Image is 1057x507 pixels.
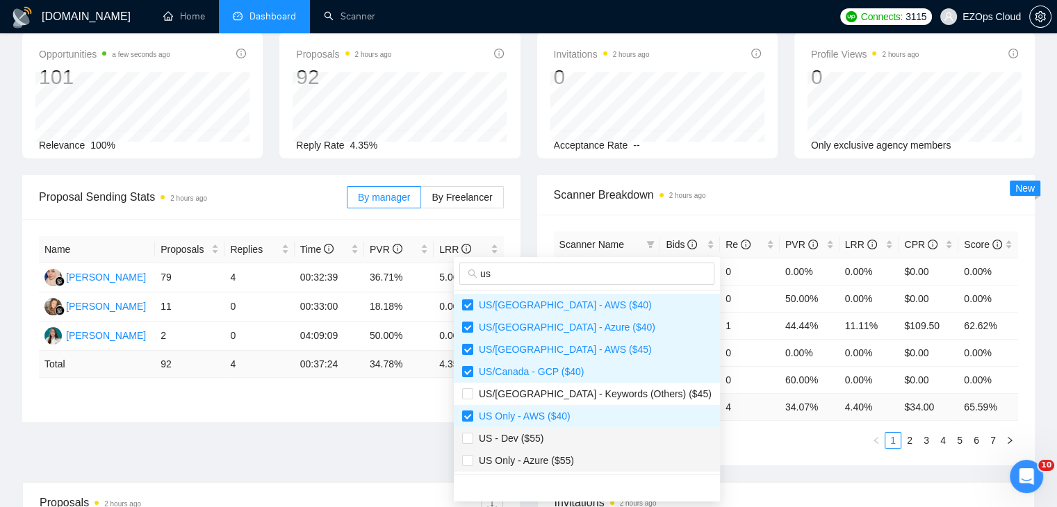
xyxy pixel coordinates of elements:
span: user [944,12,953,22]
span: US/Canada - GCP ($40) [473,366,584,377]
div: [PERSON_NAME] [66,269,146,285]
span: 3115 [906,9,926,24]
td: 1 [720,312,780,339]
td: 79 [155,263,224,292]
span: Acceptance Rate [554,140,628,151]
time: 2 hours ago [170,194,207,202]
td: 0.00% [780,258,839,285]
div: 101 [39,64,170,90]
td: $0.00 [899,285,958,312]
td: 0 [224,322,294,351]
td: 04:09:09 [295,322,364,351]
span: LRR [439,244,471,255]
button: right [1001,432,1018,449]
span: 100% [90,140,115,151]
span: Connects: [861,9,903,24]
span: info-circle [687,240,697,249]
span: info-circle [808,240,818,249]
span: dashboard [233,11,243,21]
span: US - Dev ($55) [473,433,543,444]
td: 00:33:00 [295,292,364,322]
a: TA[PERSON_NAME] [44,329,146,340]
span: CPR [904,239,937,250]
span: LRR [845,239,877,250]
td: 0.00% [958,366,1018,393]
td: $109.50 [899,312,958,339]
span: US/[GEOGRAPHIC_DATA] - Keywords (Others) ($45) [473,388,712,399]
button: setting [1029,6,1051,28]
time: a few seconds ago [112,51,170,58]
th: Replies [224,236,294,263]
div: 92 [296,64,391,90]
img: logo [11,6,33,28]
span: info-circle [461,244,471,253]
time: 2 hours ago [882,51,919,58]
span: Score [964,239,1001,250]
th: Proposals [155,236,224,263]
td: 0 [720,285,780,312]
time: 2 hours ago [355,51,392,58]
a: 5 [952,433,967,448]
span: info-circle [741,240,751,249]
li: 4 [935,432,951,449]
td: 0.00% [839,258,899,285]
span: search [468,269,477,279]
td: 11.11% [839,312,899,339]
td: 92 [155,351,224,378]
span: Scanner Breakdown [554,186,1019,203]
td: 36.71% [364,263,434,292]
td: 5.06% [434,263,503,292]
td: 2 [155,322,224,351]
span: info-circle [1008,49,1018,58]
span: -- [633,140,639,151]
td: 0.00% [434,322,503,351]
td: $0.00 [899,366,958,393]
div: [PERSON_NAME] [66,328,146,343]
span: 10 [1038,460,1054,471]
td: 0.00% [839,366,899,393]
span: New [1015,183,1035,194]
td: 50.00% [364,322,434,351]
span: US Only - Azure ($55) [473,455,574,466]
td: 00:37:24 [295,351,364,378]
td: $ 34.00 [899,393,958,420]
a: homeHome [163,10,205,22]
td: 0 [720,366,780,393]
a: setting [1029,11,1051,22]
td: 4.40 % [839,393,899,420]
span: Replies [230,242,278,257]
a: NK[PERSON_NAME] [44,300,146,311]
span: Scanner Name [559,239,624,250]
td: 0.00% [958,285,1018,312]
td: 4 [720,393,780,420]
span: US/[GEOGRAPHIC_DATA] - AWS ($45) [473,344,652,355]
span: info-circle [928,240,937,249]
span: info-circle [324,244,334,253]
td: 60.00% [780,366,839,393]
li: 1 [885,432,901,449]
li: 7 [985,432,1001,449]
td: 34.07 % [780,393,839,420]
span: filter [646,240,655,249]
span: US Only - AWS ($40) [473,410,571,422]
span: Profile Views [811,46,919,63]
td: 0.00% [839,285,899,312]
a: AJ[PERSON_NAME] [44,271,146,282]
span: Only exclusive agency members [811,140,951,151]
span: US/[GEOGRAPHIC_DATA] - Azure ($40) [473,322,655,333]
td: 62.62% [958,312,1018,339]
span: Invitations [554,46,650,63]
td: 0.00% [958,258,1018,285]
img: gigradar-bm.png [55,276,65,286]
td: 11 [155,292,224,322]
td: 0.00% [958,339,1018,366]
a: 7 [985,433,1001,448]
td: 0.00% [434,292,503,322]
td: 18.18% [364,292,434,322]
img: NK [44,298,62,315]
span: By manager [358,192,410,203]
span: US/[GEOGRAPHIC_DATA] - AWS ($40) [473,299,652,310]
span: Proposal Sending Stats [39,188,347,206]
li: Next Page [1001,432,1018,449]
span: info-circle [867,240,877,249]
